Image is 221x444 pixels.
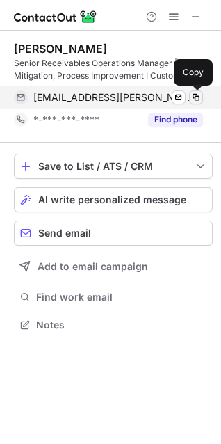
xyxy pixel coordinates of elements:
div: Senior Receivables Operations Manager | Risk Mitigation, Process Improvement I Customer Success M... [14,57,213,82]
button: AI write personalized message [14,187,213,212]
button: Notes [14,315,213,335]
span: Find work email [36,291,207,303]
div: [PERSON_NAME] [14,42,107,56]
button: Reveal Button [148,113,203,127]
span: Notes [36,319,207,331]
button: Send email [14,221,213,246]
button: Find work email [14,287,213,307]
button: save-profile-one-click [14,154,213,179]
span: Send email [38,228,91,239]
button: Add to email campaign [14,254,213,279]
img: ContactOut v5.3.10 [14,8,97,25]
span: AI write personalized message [38,194,186,205]
div: Save to List / ATS / CRM [38,161,188,172]
span: [EMAIL_ADDRESS][PERSON_NAME][DOMAIN_NAME] [33,91,193,104]
span: Add to email campaign [38,261,148,272]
